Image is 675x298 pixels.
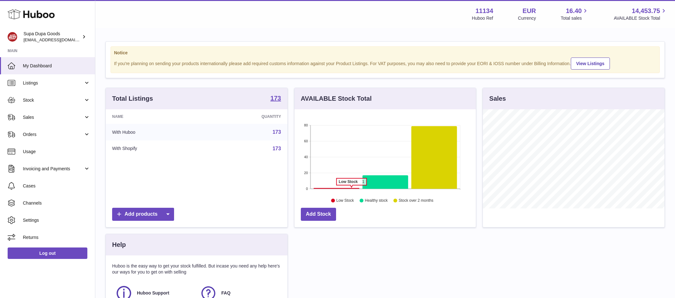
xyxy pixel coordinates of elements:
h3: Sales [489,94,506,103]
a: Add Stock [301,208,336,221]
span: My Dashboard [23,63,90,69]
span: Channels [23,200,90,206]
a: 173 [270,95,281,103]
div: If you're planning on sending your products internationally please add required customs informati... [114,57,656,70]
span: Invoicing and Payments [23,166,84,172]
text: 0 [306,187,308,191]
span: Cases [23,183,90,189]
tspan: Low Stock [339,179,358,184]
strong: 173 [270,95,281,101]
span: Total sales [561,15,589,21]
h3: Help [112,240,126,249]
td: With Shopify [106,140,204,157]
span: Returns [23,234,90,240]
a: 173 [273,129,281,135]
a: View Listings [571,58,610,70]
span: Huboo Support [137,290,169,296]
span: AVAILABLE Stock Total [614,15,667,21]
span: 14,453.75 [632,7,660,15]
div: Supa Dupa Goods [24,31,81,43]
p: Huboo is the easy way to get your stock fulfilled. But incase you need any help here's our ways f... [112,263,281,275]
text: Low Stock [336,199,354,203]
strong: Notice [114,50,656,56]
div: Currency [518,15,536,21]
div: Huboo Ref [472,15,493,21]
strong: EUR [523,7,536,15]
h3: Total Listings [112,94,153,103]
a: 14,453.75 AVAILABLE Stock Total [614,7,667,21]
a: Add products [112,208,174,221]
strong: 11134 [476,7,493,15]
span: [EMAIL_ADDRESS][DOMAIN_NAME] [24,37,93,42]
td: With Huboo [106,124,204,140]
a: 173 [273,146,281,151]
text: Stock over 2 months [399,199,433,203]
a: Log out [8,247,87,259]
span: Orders [23,132,84,138]
h3: AVAILABLE Stock Total [301,94,372,103]
span: Sales [23,114,84,120]
span: 16.40 [566,7,582,15]
img: hello@slayalldayofficial.com [8,32,17,42]
span: Settings [23,217,90,223]
span: Usage [23,149,90,155]
span: FAQ [221,290,231,296]
tspan: 1 [362,179,364,184]
th: Name [106,109,204,124]
th: Quantity [204,109,287,124]
text: Healthy stock [365,199,388,203]
text: 40 [304,155,308,159]
text: 60 [304,139,308,143]
span: Stock [23,97,84,103]
text: 80 [304,123,308,127]
span: Listings [23,80,84,86]
text: 20 [304,171,308,175]
a: 16.40 Total sales [561,7,589,21]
